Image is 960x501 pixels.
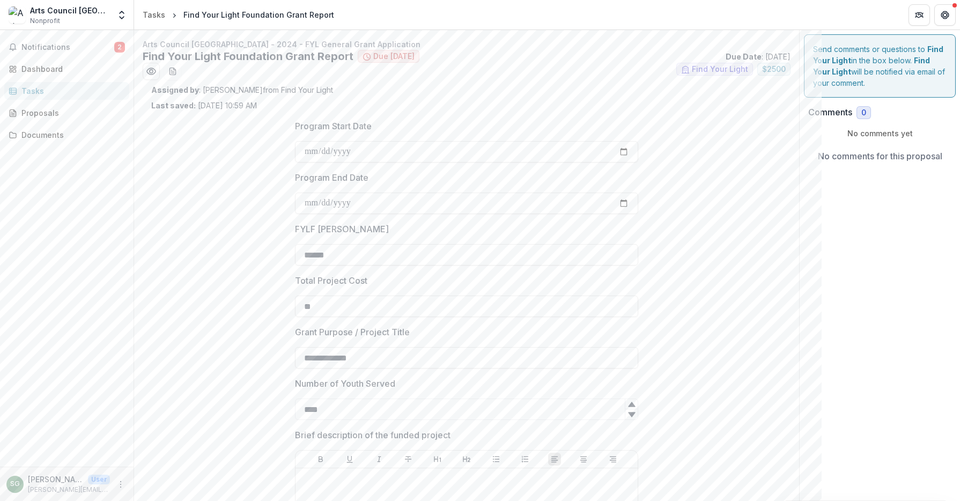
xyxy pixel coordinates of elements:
[4,82,129,100] a: Tasks
[295,120,372,132] p: Program Start Date
[21,43,114,52] span: Notifications
[9,6,26,24] img: Arts Council Santa Cruz County
[295,429,451,441] p: Brief description of the funded project
[726,52,762,61] strong: Due Date
[934,4,956,26] button: Get Help
[295,274,367,287] p: Total Project Cost
[519,453,531,466] button: Ordered List
[151,84,782,95] p: : [PERSON_NAME] from Find Your Light
[607,453,619,466] button: Align Right
[143,39,791,50] p: Arts Council [GEOGRAPHIC_DATA] - 2024 - FYL General Grant Application
[28,485,110,495] p: [PERSON_NAME][EMAIL_ADDRESS][DOMAIN_NAME]
[4,39,129,56] button: Notifications2
[295,326,410,338] p: Grant Purpose / Project Title
[295,171,368,184] p: Program End Date
[373,453,386,466] button: Italicize
[314,453,327,466] button: Bold
[402,453,415,466] button: Strike
[295,377,395,390] p: Number of Youth Served
[490,453,503,466] button: Bullet List
[4,60,129,78] a: Dashboard
[460,453,473,466] button: Heading 2
[183,9,334,20] div: Find Your Light Foundation Grant Report
[692,65,748,74] span: Find Your Light
[343,453,356,466] button: Underline
[548,453,561,466] button: Align Left
[138,7,169,23] a: Tasks
[143,9,165,20] div: Tasks
[4,104,129,122] a: Proposals
[577,453,590,466] button: Align Center
[21,129,121,141] div: Documents
[373,52,415,61] span: Due [DATE]
[164,63,181,80] button: download-word-button
[808,128,951,139] p: No comments yet
[726,51,791,62] p: : [DATE]
[151,85,199,94] strong: Assigned by
[861,108,866,117] span: 0
[114,42,125,53] span: 2
[21,85,121,97] div: Tasks
[30,5,110,16] div: Arts Council [GEOGRAPHIC_DATA]
[818,150,942,163] p: No comments for this proposal
[808,107,852,117] h2: Comments
[138,7,338,23] nav: breadcrumb
[762,65,786,74] span: $ 2500
[10,481,20,488] div: Sally Green
[4,126,129,144] a: Documents
[804,34,956,98] div: Send comments or questions to in the box below. will be notified via email of your comment.
[143,63,160,80] button: Preview 3998ff81-d883-4b37-8b6f-1b2535342aa7.pdf
[431,453,444,466] button: Heading 1
[30,16,60,26] span: Nonprofit
[88,475,110,484] p: User
[295,223,389,235] p: FYLF [PERSON_NAME]
[909,4,930,26] button: Partners
[21,63,121,75] div: Dashboard
[151,101,196,110] strong: Last saved:
[114,4,129,26] button: Open entity switcher
[21,107,121,119] div: Proposals
[114,478,127,491] button: More
[28,474,84,485] p: [PERSON_NAME]
[151,100,257,111] p: [DATE] 10:59 AM
[143,50,353,63] h2: Find Your Light Foundation Grant Report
